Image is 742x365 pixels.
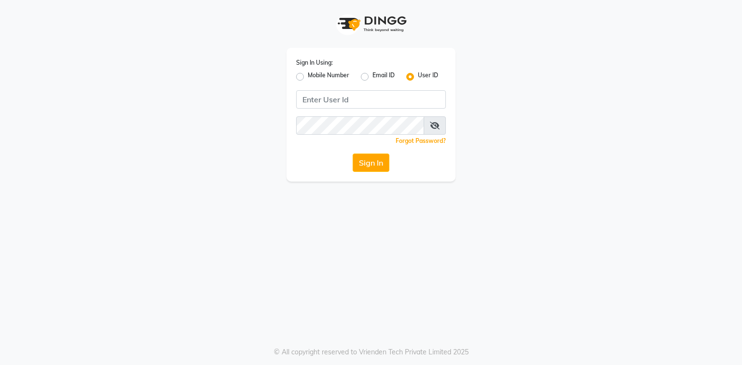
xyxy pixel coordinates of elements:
input: Username [296,90,446,109]
button: Sign In [353,154,389,172]
input: Username [296,116,424,135]
label: Sign In Using: [296,58,333,67]
img: logo1.svg [332,10,410,38]
a: Forgot Password? [396,137,446,144]
label: Email ID [372,71,395,83]
label: User ID [418,71,438,83]
label: Mobile Number [308,71,349,83]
